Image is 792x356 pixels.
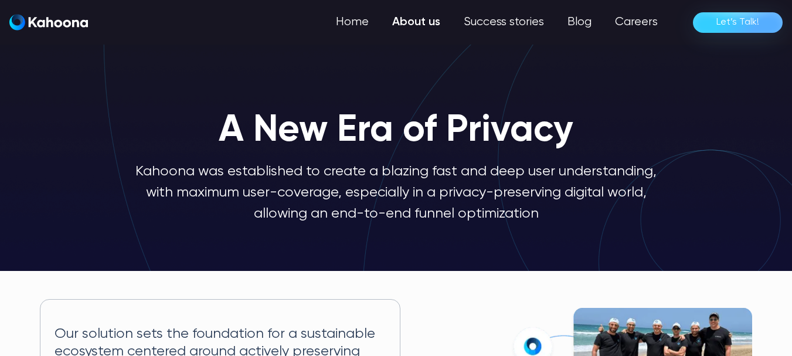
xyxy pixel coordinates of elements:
[219,110,573,151] h1: A New Era of Privacy
[556,11,603,34] a: Blog
[9,14,88,30] img: Kahoona logo white
[9,14,88,31] a: home
[380,11,452,34] a: About us
[452,11,556,34] a: Success stories
[324,11,380,34] a: Home
[134,161,659,224] p: Kahoona was established to create a blazing fast and deep user understanding, with maximum user-c...
[603,11,669,34] a: Careers
[693,12,783,33] a: Let’s Talk!
[716,13,759,32] div: Let’s Talk!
